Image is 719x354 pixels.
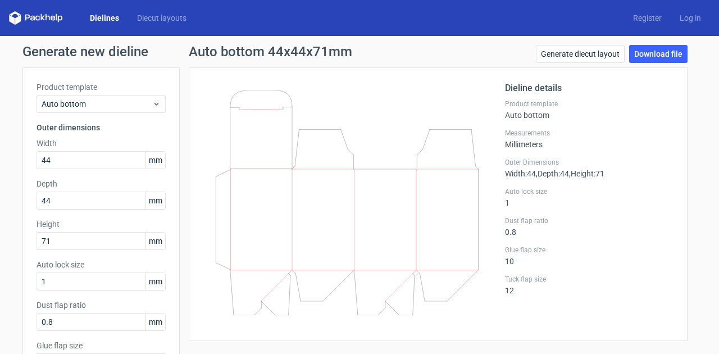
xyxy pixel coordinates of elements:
a: Generate diecut layout [536,45,625,63]
span: mm [145,192,165,209]
h2: Dieline details [505,81,674,95]
a: Register [624,12,671,24]
label: Width [37,138,166,149]
label: Product template [37,81,166,93]
span: mm [145,314,165,330]
div: 10 [505,246,674,266]
div: 1 [505,187,674,207]
div: 0.8 [505,216,674,237]
span: mm [145,233,165,249]
a: Download file [629,45,688,63]
a: Log in [671,12,710,24]
label: Dust flap ratio [37,299,166,311]
a: Diecut layouts [128,12,195,24]
label: Glue flap size [505,246,674,255]
span: , Height : 71 [569,169,604,178]
label: Depth [37,178,166,189]
label: Dust flap ratio [505,216,674,225]
label: Height [37,219,166,230]
span: , Depth : 44 [536,169,569,178]
span: Auto bottom [42,98,152,110]
label: Tuck flap size [505,275,674,284]
div: 12 [505,275,674,295]
div: Auto bottom [505,99,674,120]
a: Dielines [81,12,128,24]
h1: Generate new dieline [22,45,697,58]
span: Width : 44 [505,169,536,178]
label: Auto lock size [37,259,166,270]
span: mm [145,152,165,169]
div: Millimeters [505,129,674,149]
span: mm [145,273,165,290]
label: Product template [505,99,674,108]
label: Auto lock size [505,187,674,196]
h1: Auto bottom 44x44x71mm [189,45,352,58]
label: Glue flap size [37,340,166,351]
h3: Outer dimensions [37,122,166,133]
label: Measurements [505,129,674,138]
label: Outer Dimensions [505,158,674,167]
